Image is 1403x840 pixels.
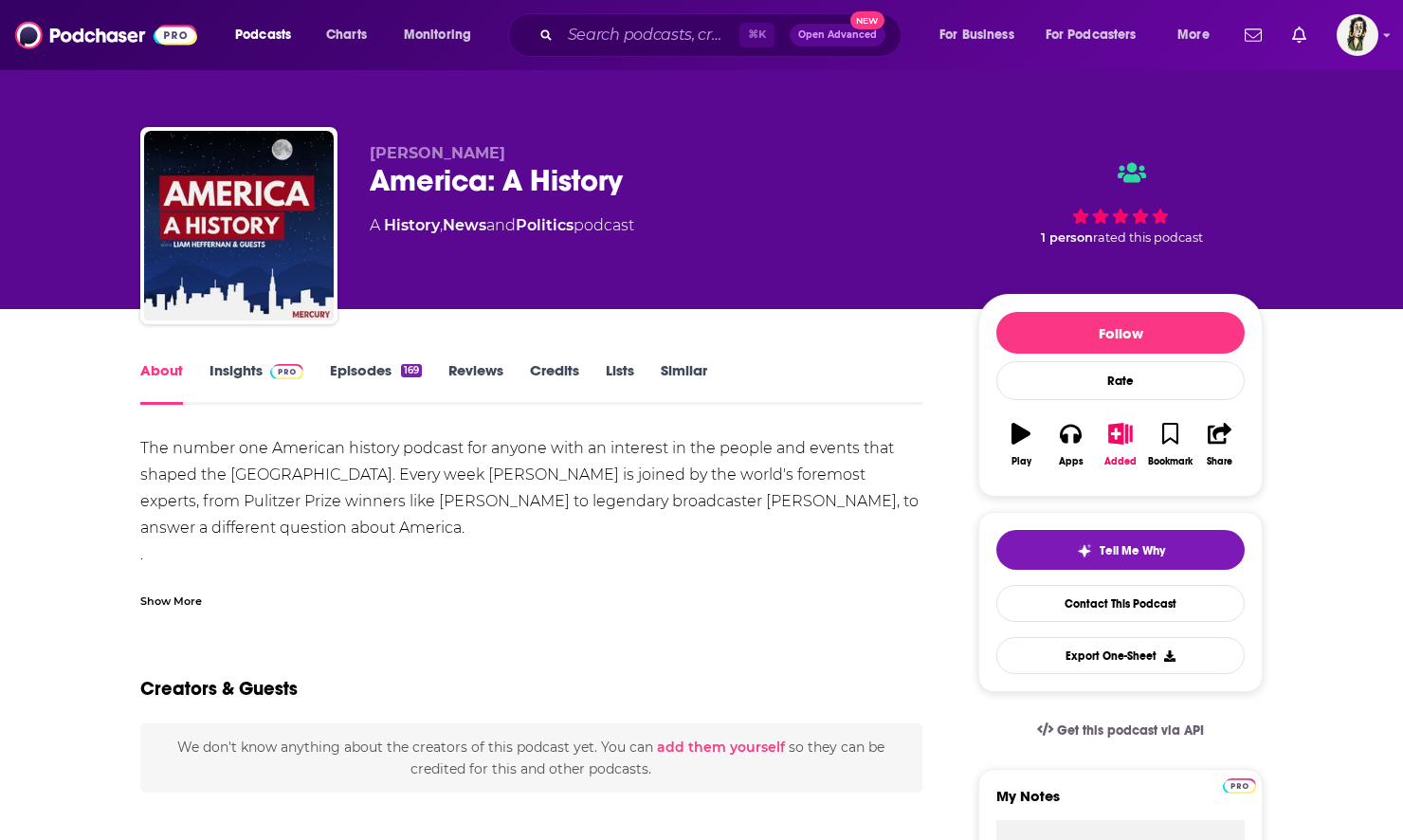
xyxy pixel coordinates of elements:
[996,361,1245,400] div: Rate
[926,20,1038,50] button: open menu
[1237,19,1269,51] a: Show notifications dropdown
[440,216,443,234] span: ,
[384,216,440,234] a: History
[1077,543,1092,558] img: tell me why sparkle
[1100,543,1165,558] span: Tell Me Why
[222,20,316,50] button: open menu
[391,20,496,50] button: open menu
[996,637,1245,674] button: Export One-Sheet
[448,361,503,405] a: Reviews
[996,787,1245,820] label: My Notes
[798,30,877,40] span: Open Advanced
[739,23,774,47] span: ⌘ K
[404,22,471,48] span: Monitoring
[661,361,707,405] a: Similar
[1337,14,1378,56] span: Logged in as poppyhat
[1046,411,1095,479] button: Apps
[1096,411,1145,479] button: Added
[996,312,1245,354] button: Follow
[1046,22,1137,48] span: For Podcasters
[657,740,785,755] button: add them yourself
[560,20,739,50] input: Search podcasts, credits, & more...
[996,411,1046,479] button: Play
[939,22,1014,48] span: For Business
[443,216,486,234] a: News
[516,216,574,234] a: Politics
[1164,20,1233,50] button: open menu
[1337,14,1378,56] button: Show profile menu
[401,364,422,377] div: 169
[530,361,579,405] a: Credits
[270,364,303,379] img: Podchaser Pro
[1223,778,1256,794] img: Podchaser Pro
[314,20,378,50] a: Charts
[326,22,367,48] span: Charts
[235,22,291,48] span: Podcasts
[370,144,505,162] span: [PERSON_NAME]
[1059,456,1084,467] div: Apps
[1041,230,1093,245] span: 1 person
[140,677,298,701] h2: Creators & Guests
[1148,456,1193,467] div: Bookmark
[330,361,422,405] a: Episodes169
[370,214,634,237] div: A podcast
[486,216,516,234] span: and
[1337,14,1378,56] img: User Profile
[978,144,1263,262] div: 1 personrated this podcast
[1011,456,1031,467] div: Play
[1195,411,1245,479] button: Share
[15,17,197,53] img: Podchaser - Follow, Share and Rate Podcasts
[1285,19,1314,51] a: Show notifications dropdown
[1177,22,1210,48] span: More
[1093,230,1203,245] span: rated this podcast
[996,530,1245,570] button: tell me why sparkleTell Me Why
[140,361,183,405] a: About
[1207,456,1232,467] div: Share
[1022,707,1219,754] a: Get this podcast via API
[526,13,920,57] div: Search podcasts, credits, & more...
[996,585,1245,622] a: Contact This Podcast
[850,11,884,29] span: New
[606,361,634,405] a: Lists
[1033,20,1164,50] button: open menu
[790,24,885,46] button: Open AdvancedNew
[177,739,884,776] span: We don't know anything about the creators of this podcast yet . You can so they can be credited f...
[1057,722,1204,739] span: Get this podcast via API
[210,361,303,405] a: InsightsPodchaser Pro
[1223,776,1256,794] a: Pro website
[1145,411,1194,479] button: Bookmark
[1104,456,1137,467] div: Added
[144,131,334,320] img: America: A History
